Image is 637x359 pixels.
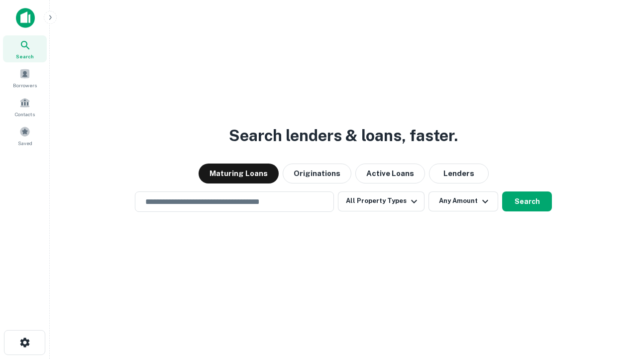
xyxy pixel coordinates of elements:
[15,110,35,118] span: Contacts
[3,93,47,120] a: Contacts
[199,164,279,183] button: Maturing Loans
[3,35,47,62] a: Search
[429,164,489,183] button: Lenders
[587,279,637,327] iframe: Chat Widget
[3,122,47,149] a: Saved
[355,164,425,183] button: Active Loans
[13,81,37,89] span: Borrowers
[229,124,458,148] h3: Search lenders & loans, faster.
[18,139,32,147] span: Saved
[338,191,425,211] button: All Property Types
[283,164,351,183] button: Originations
[16,8,35,28] img: capitalize-icon.png
[502,191,552,211] button: Search
[3,64,47,91] a: Borrowers
[428,191,498,211] button: Any Amount
[16,52,34,60] span: Search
